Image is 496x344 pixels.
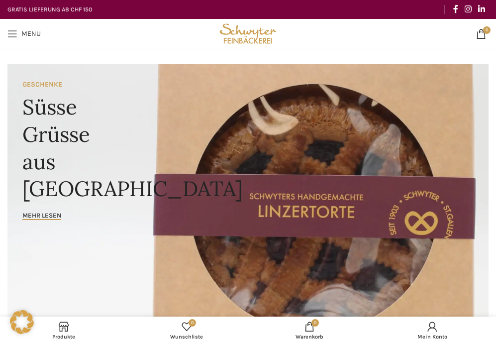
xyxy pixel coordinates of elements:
a: Produkte [2,319,125,342]
span: 0 [311,319,319,327]
span: 0 [189,319,196,327]
a: 0 Wunschliste [125,319,248,342]
span: Menu [21,30,41,37]
span: 0 [483,26,491,34]
a: Instagram social link [461,1,475,17]
a: Site logo [217,29,279,37]
strong: GRATIS LIEFERUNG AB CHF 150 [7,6,92,13]
a: 0 Warenkorb [248,319,371,342]
a: Linkedin social link [475,1,489,17]
span: Wunschliste [130,334,243,340]
span: Warenkorb [253,334,366,340]
a: Facebook social link [450,1,461,17]
a: Banner link [7,64,489,341]
div: Meine Wunschliste [125,319,248,342]
div: My cart [248,319,371,342]
span: Mein Konto [376,334,489,340]
a: Mein Konto [371,319,494,342]
span: Produkte [7,334,120,340]
a: 0 [471,24,491,44]
a: Open mobile menu [2,24,46,44]
img: Bäckerei Schwyter [217,19,279,49]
